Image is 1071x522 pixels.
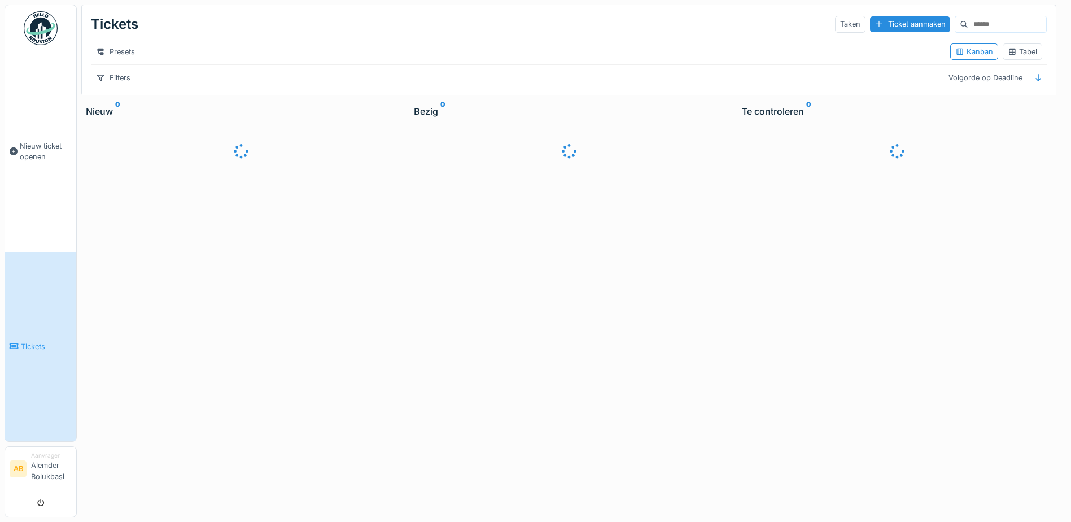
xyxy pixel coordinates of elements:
div: Aanvrager [31,451,72,460]
div: Taken [835,16,865,32]
a: AB AanvragerAlemder Bolukbasi [10,451,72,489]
a: Tickets [5,252,76,441]
a: Nieuw ticket openen [5,51,76,252]
div: Presets [91,43,140,60]
div: Tabel [1008,46,1037,57]
div: Tickets [91,10,138,39]
span: Nieuw ticket openen [20,141,72,162]
li: Alemder Bolukbasi [31,451,72,486]
sup: 0 [115,105,120,118]
div: Kanban [955,46,993,57]
div: Filters [91,69,135,86]
div: Ticket aanmaken [870,16,950,32]
div: Nieuw [86,105,396,118]
span: Tickets [21,341,72,352]
div: Bezig [414,105,724,118]
li: AB [10,460,27,477]
sup: 0 [440,105,445,118]
sup: 0 [806,105,811,118]
div: Te controleren [742,105,1052,118]
div: Volgorde op Deadline [943,69,1028,86]
img: Badge_color-CXgf-gQk.svg [24,11,58,45]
